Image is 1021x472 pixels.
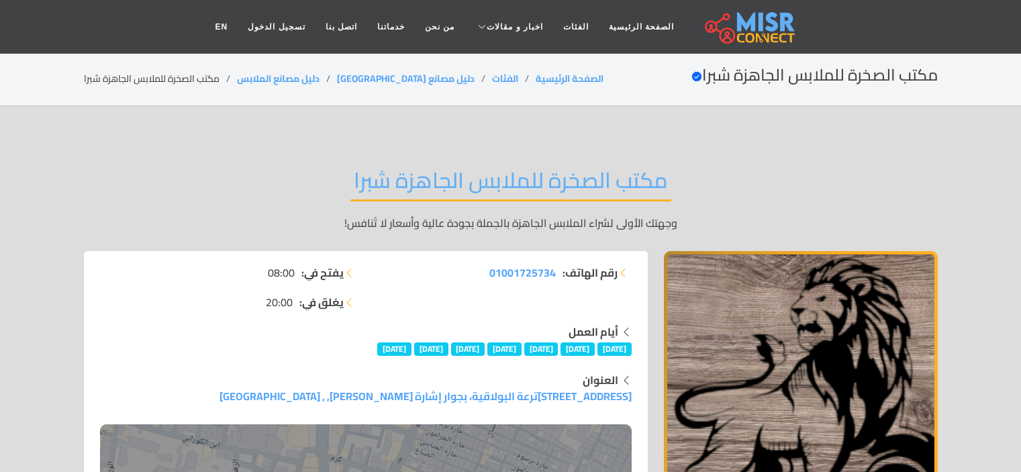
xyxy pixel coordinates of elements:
[705,10,795,44] img: main.misr_connect
[84,72,237,86] li: مكتب الصخرة للملابس الجاهزة شبرا
[237,70,320,87] a: دليل مصانع الملابس
[350,167,671,201] h2: مكتب الصخرة للملابس الجاهزة شبرا
[451,342,485,356] span: [DATE]
[583,370,618,390] strong: العنوان
[337,70,475,87] a: دليل مصانع [GEOGRAPHIC_DATA]
[84,215,938,231] p: وجهتك الأولى لشراء الملابس الجاهزة بالجملة بجودة عالية وأسعار لا تُنافس!
[315,14,367,40] a: اتصل بنا
[268,265,295,281] span: 08:00
[367,14,415,40] a: خدماتنا
[205,14,238,40] a: EN
[489,265,556,281] a: 01001725734
[266,294,293,310] span: 20:00
[238,14,315,40] a: تسجيل الدخول
[465,14,553,40] a: اخبار و مقالات
[377,342,411,356] span: [DATE]
[599,14,684,40] a: الصفحة الرئيسية
[597,342,632,356] span: [DATE]
[487,21,543,33] span: اخبار و مقالات
[569,322,618,342] strong: أيام العمل
[691,66,938,85] h2: مكتب الصخرة للملابس الجاهزة شبرا
[563,265,618,281] strong: رقم الهاتف:
[691,71,702,82] svg: Verified account
[489,263,556,283] span: 01001725734
[553,14,599,40] a: الفئات
[492,70,518,87] a: الفئات
[536,70,603,87] a: الصفحة الرئيسية
[561,342,595,356] span: [DATE]
[414,342,448,356] span: [DATE]
[301,265,344,281] strong: يفتح في:
[524,342,558,356] span: [DATE]
[487,342,522,356] span: [DATE]
[299,294,344,310] strong: يغلق في:
[415,14,465,40] a: من نحن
